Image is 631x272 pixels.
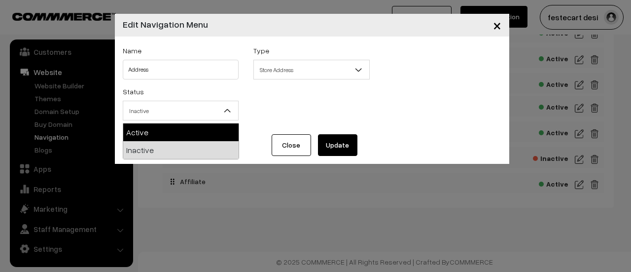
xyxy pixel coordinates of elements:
li: Inactive [123,141,239,159]
label: Type [253,45,269,56]
label: Name [123,45,141,56]
h4: Edit Navigation Menu [123,18,208,31]
button: Close [485,10,509,40]
span: Inactive [123,102,239,119]
input: Link Name [123,60,239,79]
label: Status [123,86,144,97]
span: Store Address [254,61,369,78]
button: Close [272,134,311,156]
span: × [493,16,501,34]
button: Update [318,134,357,156]
span: Store Address [253,60,370,79]
span: Inactive [123,101,239,120]
li: Active [123,123,239,141]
